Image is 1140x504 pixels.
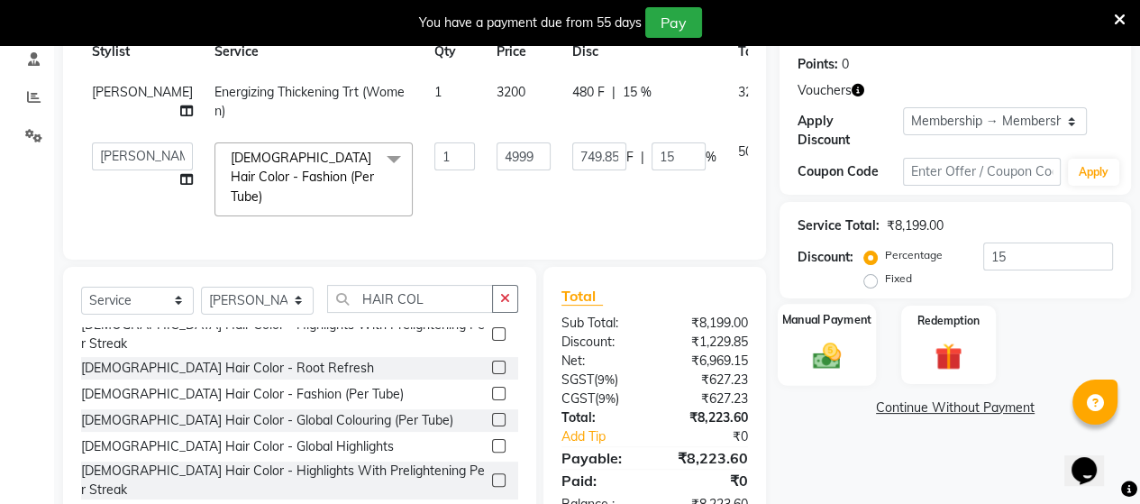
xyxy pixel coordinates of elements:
[548,352,655,371] div: Net:
[597,372,615,387] span: 9%
[548,470,655,491] div: Paid:
[798,248,853,267] div: Discount:
[561,390,595,407] span: CGST
[1068,159,1119,186] button: Apply
[548,427,672,446] a: Add Tip
[654,447,762,469] div: ₹8,223.60
[798,216,880,235] div: Service Total:
[654,352,762,371] div: ₹6,969.15
[887,216,944,235] div: ₹8,199.00
[434,84,442,100] span: 1
[204,32,424,72] th: Service
[706,148,716,167] span: %
[262,188,270,205] a: x
[654,314,762,333] div: ₹8,199.00
[486,32,561,72] th: Price
[548,314,655,333] div: Sub Total:
[419,14,642,32] div: You have a payment due from 55 days
[926,340,971,373] img: _gift.svg
[798,55,838,74] div: Points:
[654,408,762,427] div: ₹8,223.60
[903,158,1061,186] input: Enter Offer / Coupon Code
[598,391,616,406] span: 9%
[842,55,849,74] div: 0
[885,247,943,263] label: Percentage
[327,285,493,313] input: Search or Scan
[548,447,655,469] div: Payable:
[612,83,616,102] span: |
[424,32,486,72] th: Qty
[654,470,762,491] div: ₹0
[782,311,872,328] label: Manual Payment
[572,83,605,102] span: 480 F
[81,462,485,499] div: [DEMOGRAPHIC_DATA] Hair Color - Highlights With Prelightening Per Streak
[783,399,1127,417] a: Continue Without Payment
[81,359,374,378] div: [DEMOGRAPHIC_DATA] Hair Color - Root Refresh
[727,32,788,72] th: Total
[81,32,204,72] th: Stylist
[672,427,762,446] div: ₹0
[641,148,644,167] span: |
[561,32,727,72] th: Disc
[561,371,594,388] span: SGST
[885,270,912,287] label: Fixed
[548,408,655,427] div: Total:
[623,83,652,102] span: 15 %
[81,437,394,456] div: [DEMOGRAPHIC_DATA] Hair Color - Global Highlights
[81,316,485,353] div: [DEMOGRAPHIC_DATA] Hair Color - Highlights With Prelightening Per Streak
[497,84,525,100] span: 3200
[917,313,980,329] label: Redemption
[81,411,453,430] div: [DEMOGRAPHIC_DATA] Hair Color - Global Colouring (Per Tube)
[548,371,655,389] div: ( )
[654,389,762,408] div: ₹627.23
[654,333,762,352] div: ₹1,229.85
[548,389,655,408] div: ( )
[738,84,777,100] span: 3209.6
[738,143,767,160] span: 5014
[798,162,903,181] div: Coupon Code
[231,150,374,205] span: [DEMOGRAPHIC_DATA] Hair Color - Fashion (Per Tube)
[561,287,603,306] span: Total
[804,339,850,371] img: _cash.svg
[626,148,634,167] span: F
[798,81,852,100] span: Vouchers
[81,385,404,404] div: [DEMOGRAPHIC_DATA] Hair Color - Fashion (Per Tube)
[798,112,903,150] div: Apply Discount
[214,84,405,119] span: Energizing Thickening Trt (Women)
[645,7,702,38] button: Pay
[548,333,655,352] div: Discount:
[654,371,762,389] div: ₹627.23
[1064,432,1122,486] iframe: chat widget
[92,84,193,100] span: [PERSON_NAME]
